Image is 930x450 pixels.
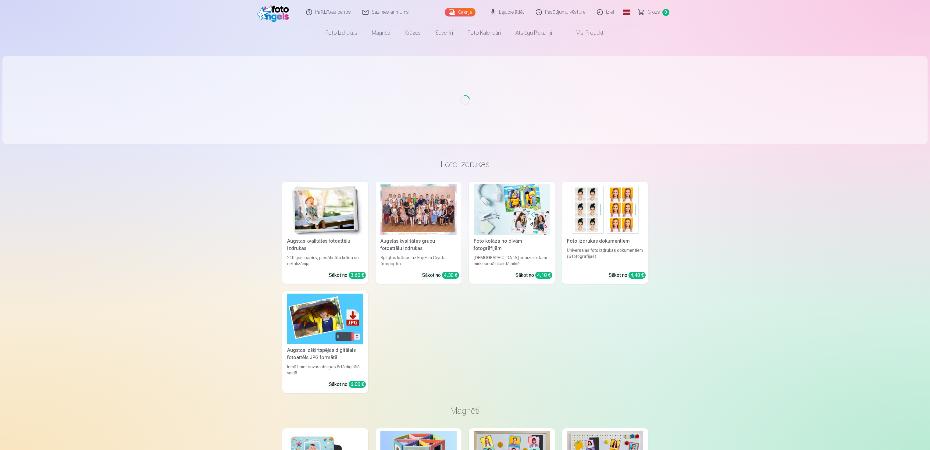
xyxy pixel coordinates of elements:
div: 4,40 € [629,272,646,279]
img: Augstas kvalitātes fotoattēlu izdrukas [287,184,363,235]
a: Magnēti [365,24,397,41]
div: Iemūžiniet savas atmiņas ērtā digitālā veidā [285,364,366,376]
a: Foto izdrukas dokumentiemFoto izdrukas dokumentiemUniversālas foto izdrukas dokumentiem (6 fotogr... [562,182,648,284]
span: Grozs [647,9,660,16]
div: 210 gsm papīrs, piesātināta krāsa un detalizācija [285,255,366,267]
img: Augstas izšķirtspējas digitālais fotoattēls JPG formātā [287,294,363,345]
div: Foto izdrukas dokumentiem [565,237,646,245]
div: [DEMOGRAPHIC_DATA] neaizmirstami mirkļi vienā skaistā bildē [471,255,552,267]
a: Galerija [445,8,476,16]
div: Sākot no [422,272,459,279]
div: Sākot no [329,272,366,279]
div: 4,30 € [442,272,459,279]
img: /fa1 [257,2,292,22]
a: Augstas kvalitātes fotoattēlu izdrukasAugstas kvalitātes fotoattēlu izdrukas210 gsm papīrs, piesā... [282,182,368,284]
div: Universālas foto izdrukas dokumentiem (6 fotogrāfijas) [565,247,646,267]
div: Augstas kvalitātes grupu fotoattēlu izdrukas [378,237,459,252]
div: Foto kolāža no divām fotogrāfijām [471,237,552,252]
div: Augstas kvalitātes fotoattēlu izdrukas [285,237,366,252]
a: Visi produkti [559,24,612,41]
img: Foto izdrukas dokumentiem [567,184,643,235]
a: Suvenīri [428,24,460,41]
div: Sākot no [329,381,366,388]
span: 0 [662,9,669,16]
img: Foto kolāža no divām fotogrāfijām [474,184,550,235]
div: 3,60 € [349,272,366,279]
a: Atslēgu piekariņi [508,24,559,41]
div: Spilgtas krāsas uz Fuji Film Crystal fotopapīra [378,255,459,267]
a: Augstas kvalitātes grupu fotoattēlu izdrukasSpilgtas krāsas uz Fuji Film Crystal fotopapīraSākot ... [376,182,461,284]
a: Foto kalendāri [460,24,508,41]
div: Augstas izšķirtspējas digitālais fotoattēls JPG formātā [285,347,366,361]
a: Foto izdrukas [318,24,365,41]
a: Foto kolāža no divām fotogrāfijāmFoto kolāža no divām fotogrāfijām[DEMOGRAPHIC_DATA] neaizmirstam... [469,182,555,284]
h3: Foto izdrukas [287,159,643,170]
div: Sākot no [515,272,552,279]
a: Augstas izšķirtspējas digitālais fotoattēls JPG formātāAugstas izšķirtspējas digitālais fotoattēl... [282,291,368,393]
div: 4,10 € [535,272,552,279]
div: 6,00 € [349,381,366,388]
a: Krūzes [397,24,428,41]
h3: Magnēti [287,405,643,416]
div: Sākot no [609,272,646,279]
